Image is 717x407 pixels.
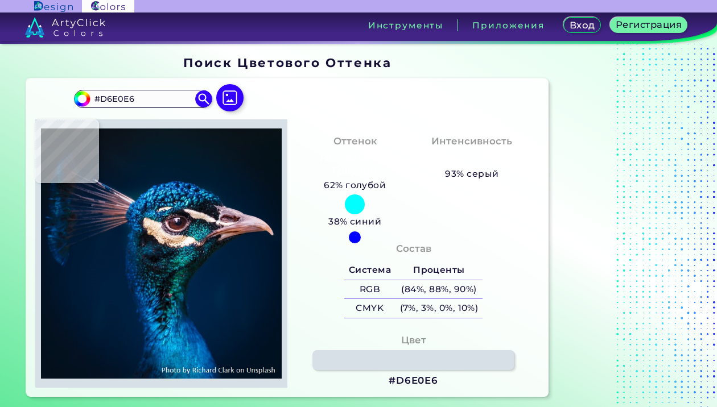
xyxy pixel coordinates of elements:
[616,19,682,30] ya-tr-span: Регистрация
[324,180,386,190] ya-tr-span: 62% голубой
[216,84,244,111] img: изображение значка
[395,280,483,299] h5: (84%, 88%, 90%)
[413,264,465,275] ya-tr-span: Проценты
[401,334,426,346] ya-tr-span: Цвет
[356,302,384,313] ya-tr-span: CMYK
[395,299,483,318] h5: (7%, 3%, 0%, 10%)
[445,168,498,179] ya-tr-span: 93% серый
[563,17,601,33] a: Вход
[25,17,105,38] img: logo_artyclick_colors_white.svg
[570,19,595,31] ya-tr-span: Вход
[610,17,687,33] a: Регистрация
[389,375,438,386] ya-tr-span: #D6E0E6
[396,243,431,254] ya-tr-span: Состав
[360,284,380,294] ya-tr-span: RGB
[320,152,390,177] ya-tr-span: Голубовато - Голубой
[333,135,377,147] ya-tr-span: Оттенок
[90,91,196,106] input: введите цвет..
[328,214,381,229] ya-tr-span: 38% синий
[41,125,282,382] img: img_pavlin.jpg
[472,20,544,31] ya-tr-span: Приложения
[195,90,212,107] img: поиск значков
[34,1,72,12] img: Логотип ArtyClick Design
[183,55,392,70] ya-tr-span: Поиск Цветового Оттенка
[431,135,512,147] ya-tr-span: Интенсивность
[430,152,514,163] ya-tr-span: Почти никаких
[349,264,391,275] ya-tr-span: Система
[368,20,443,31] ya-tr-span: Инструменты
